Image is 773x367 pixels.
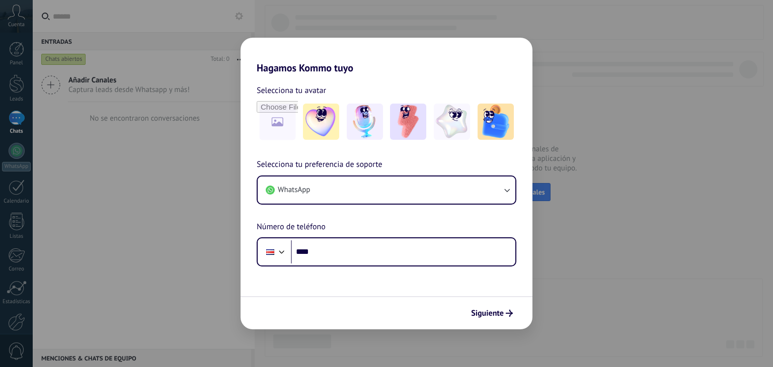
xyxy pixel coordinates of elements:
[257,158,382,171] span: Selecciona tu preferencia de soporte
[347,104,383,140] img: -2.jpeg
[258,176,515,204] button: WhatsApp
[434,104,470,140] img: -4.jpeg
[257,221,326,234] span: Número de teléfono
[261,241,280,262] div: Costa Rica: + 506
[467,305,517,322] button: Siguiente
[278,185,310,195] span: WhatsApp
[390,104,426,140] img: -3.jpeg
[478,104,514,140] img: -5.jpeg
[471,310,504,317] span: Siguiente
[241,38,532,74] h2: Hagamos Kommo tuyo
[257,84,326,97] span: Selecciona tu avatar
[303,104,339,140] img: -1.jpeg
